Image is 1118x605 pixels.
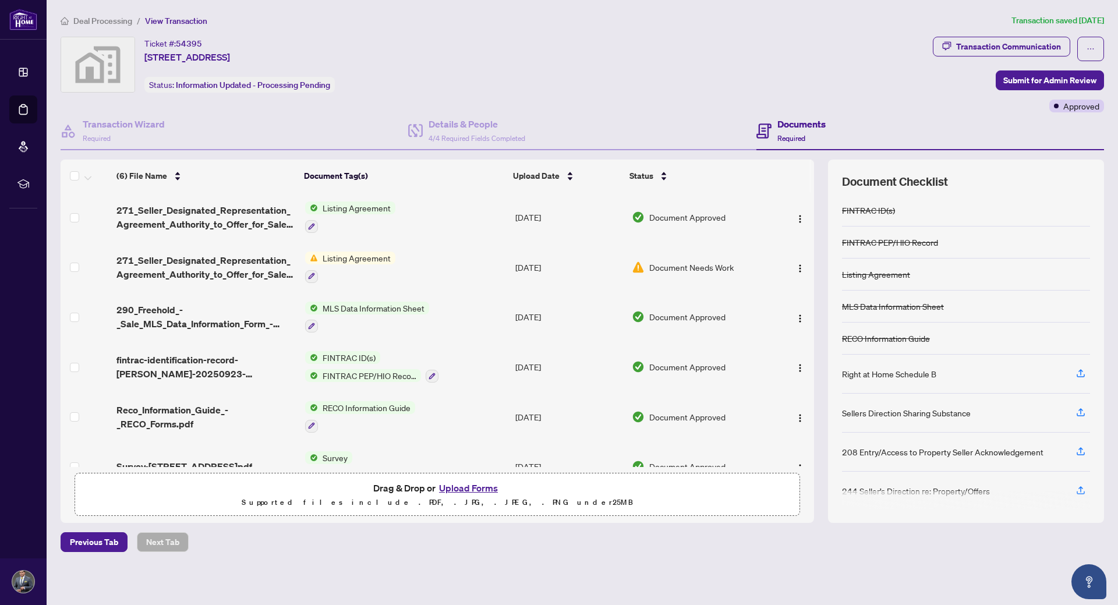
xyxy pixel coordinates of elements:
div: 244 Seller’s Direction re: Property/Offers [842,484,990,497]
button: Open asap [1071,564,1106,599]
td: [DATE] [511,292,627,342]
img: Logo [795,264,805,273]
span: 290_Freehold_-_Sale_MLS_Data_Information_Form_-_PropTx-[PERSON_NAME].pdf [116,303,296,331]
button: Status IconSurvey [305,451,352,483]
span: home [61,17,69,25]
div: Sellers Direction Sharing Substance [842,406,971,419]
span: 271_Seller_Designated_Representation_Agreement_Authority_to_Offer_for_Sale_-_PropTx-[PERSON_NAME]... [116,203,296,231]
span: Document Checklist [842,174,948,190]
div: 208 Entry/Access to Property Seller Acknowledgement [842,445,1043,458]
span: [STREET_ADDRESS] [144,50,230,64]
td: [DATE] [511,342,627,392]
span: FINTRAC ID(s) [318,351,380,364]
button: Logo [791,457,809,476]
th: (6) File Name [112,160,299,192]
button: Logo [791,208,809,227]
button: Status IconListing Agreement [305,252,395,283]
span: Required [83,134,111,143]
td: [DATE] [511,192,627,242]
span: Previous Tab [70,533,118,551]
div: RECO Information Guide [842,332,930,345]
div: Listing Agreement [842,268,910,281]
span: Listing Agreement [318,201,395,214]
div: Right at Home Schedule B [842,367,936,380]
h4: Details & People [429,117,525,131]
button: Status IconListing Agreement [305,201,395,233]
img: Document Status [632,310,645,323]
span: Document Needs Work [649,261,734,274]
th: Upload Date [508,160,624,192]
button: Logo [791,358,809,376]
span: Status [629,169,653,182]
td: [DATE] [511,242,627,292]
img: Logo [795,214,805,224]
span: fintrac-identification-record-[PERSON_NAME]-20250923-061027.pdf [116,353,296,381]
img: Document Status [632,261,645,274]
span: Submit for Admin Review [1003,71,1096,90]
span: 4/4 Required Fields Completed [429,134,525,143]
img: Status Icon [305,351,318,364]
img: Logo [795,413,805,423]
span: MLS Data Information Sheet [318,302,429,314]
span: Document Approved [649,360,726,373]
span: FINTRAC PEP/HIO Record [318,369,421,382]
button: Transaction Communication [933,37,1070,56]
img: Document Status [632,360,645,373]
div: Status: [144,77,335,93]
img: Status Icon [305,201,318,214]
span: Document Approved [649,460,726,473]
button: Previous Tab [61,532,128,552]
span: Listing Agreement [318,252,395,264]
span: Reco_Information_Guide_-_RECO_Forms.pdf [116,403,296,431]
article: Transaction saved [DATE] [1011,14,1104,27]
td: [DATE] [511,442,627,492]
img: logo [9,9,37,30]
img: Document Status [632,411,645,423]
img: Document Status [632,211,645,224]
span: ellipsis [1087,45,1095,53]
li: / [137,14,140,27]
div: Transaction Communication [956,37,1061,56]
span: (6) File Name [116,169,167,182]
button: Status IconFINTRAC ID(s)Status IconFINTRAC PEP/HIO Record [305,351,438,383]
img: Status Icon [305,401,318,414]
span: Required [777,134,805,143]
span: Document Approved [649,211,726,224]
div: MLS Data Information Sheet [842,300,944,313]
span: Document Approved [649,310,726,323]
td: [DATE] [511,392,627,442]
button: Logo [791,408,809,426]
span: Information Updated - Processing Pending [176,80,330,90]
span: View Transaction [145,16,207,26]
span: Survey-[STREET_ADDRESS]pdf [116,459,252,473]
h4: Documents [777,117,826,131]
img: Status Icon [305,369,318,382]
span: Deal Processing [73,16,132,26]
span: Drag & Drop orUpload FormsSupported files include .PDF, .JPG, .JPEG, .PNG under25MB [75,473,799,516]
span: RECO Information Guide [318,401,415,414]
span: 271_Seller_Designated_Representation_Agreement_Authority_to_Offer_for_Sale_-_PropTx-[PERSON_NAME]... [116,253,296,281]
span: 54395 [176,38,202,49]
img: Status Icon [305,302,318,314]
div: FINTRAC ID(s) [842,204,895,217]
img: Status Icon [305,252,318,264]
button: Status IconRECO Information Guide [305,401,415,433]
button: Upload Forms [436,480,501,496]
img: Logo [795,363,805,373]
p: Supported files include .PDF, .JPG, .JPEG, .PNG under 25 MB [82,496,792,510]
span: Drag & Drop or [373,480,501,496]
th: Status [625,160,770,192]
h4: Transaction Wizard [83,117,165,131]
span: Approved [1063,100,1099,112]
span: Upload Date [513,169,560,182]
button: Next Tab [137,532,189,552]
img: svg%3e [61,37,135,92]
span: Survey [318,451,352,464]
button: Status IconMLS Data Information Sheet [305,302,429,333]
img: Document Status [632,460,645,473]
img: Status Icon [305,451,318,464]
th: Document Tag(s) [299,160,508,192]
img: Logo [795,464,805,473]
div: Ticket #: [144,37,202,50]
button: Logo [791,258,809,277]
